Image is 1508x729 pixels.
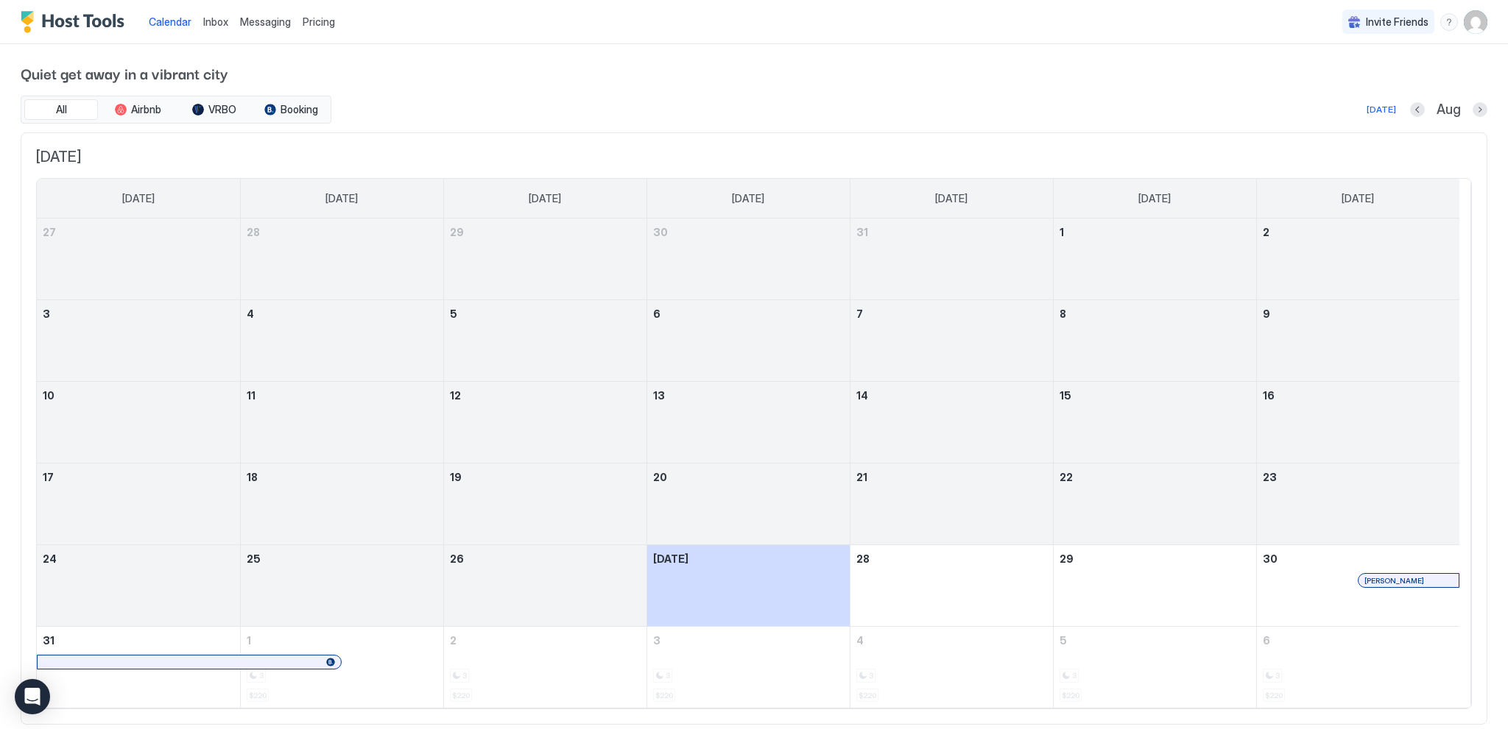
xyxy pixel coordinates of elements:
[850,300,1053,382] td: August 7, 2025
[21,11,131,33] a: Host Tools Logo
[1263,226,1269,238] span: 2
[1060,307,1066,320] span: 8
[240,463,443,545] td: August 18, 2025
[122,192,155,205] span: [DATE]
[856,307,863,320] span: 7
[850,218,1053,300] td: July 31, 2025
[1410,102,1425,117] button: Previous month
[444,463,646,491] a: August 19, 2025
[37,382,240,409] a: August 10, 2025
[1327,179,1389,218] a: Saturday
[732,192,764,205] span: [DATE]
[37,627,240,708] td: August 31, 2025
[1342,192,1374,205] span: [DATE]
[240,15,291,28] span: Messaging
[646,382,850,463] td: August 13, 2025
[43,226,56,238] span: 27
[247,634,251,647] span: 1
[450,471,462,483] span: 19
[281,103,318,116] span: Booking
[444,218,646,246] a: July 29, 2025
[856,634,864,647] span: 4
[1060,389,1071,402] span: 15
[850,463,1053,491] a: August 21, 2025
[647,545,850,572] a: August 27, 2025
[647,463,850,491] a: August 20, 2025
[1366,15,1428,29] span: Invite Friends
[37,218,240,300] td: July 27, 2025
[443,300,646,382] td: August 5, 2025
[1138,192,1171,205] span: [DATE]
[37,463,240,491] a: August 17, 2025
[443,463,646,545] td: August 19, 2025
[1263,471,1277,483] span: 23
[647,218,850,246] a: July 30, 2025
[856,552,870,565] span: 28
[1054,300,1256,327] a: August 8, 2025
[247,471,258,483] span: 18
[1257,300,1460,327] a: August 9, 2025
[850,218,1053,246] a: July 31, 2025
[1364,101,1398,118] button: [DATE]
[37,300,240,327] a: August 3, 2025
[37,382,240,463] td: August 10, 2025
[1053,300,1256,382] td: August 8, 2025
[1364,576,1424,586] span: [PERSON_NAME]
[856,471,867,483] span: 21
[240,382,443,463] td: August 11, 2025
[247,226,260,238] span: 28
[56,103,67,116] span: All
[1257,627,1460,654] a: September 6, 2025
[240,627,443,708] td: September 1, 2025
[850,463,1053,545] td: August 21, 2025
[850,627,1053,654] a: September 4, 2025
[43,634,54,647] span: 31
[647,300,850,327] a: August 6, 2025
[850,627,1053,708] td: September 4, 2025
[37,463,240,545] td: August 17, 2025
[450,389,461,402] span: 12
[450,226,464,238] span: 29
[1053,545,1256,627] td: August 29, 2025
[1263,389,1275,402] span: 16
[43,307,50,320] span: 3
[1054,463,1256,491] a: August 22, 2025
[653,634,660,647] span: 3
[254,99,328,120] button: Booking
[935,192,968,205] span: [DATE]
[208,103,236,116] span: VRBO
[24,99,98,120] button: All
[1473,102,1487,117] button: Next month
[1256,627,1459,708] td: September 6, 2025
[1053,218,1256,300] td: August 1, 2025
[37,300,240,382] td: August 3, 2025
[646,463,850,545] td: August 20, 2025
[850,300,1053,327] a: August 7, 2025
[247,389,256,402] span: 11
[514,179,576,218] a: Tuesday
[646,627,850,708] td: September 3, 2025
[850,545,1053,627] td: August 28, 2025
[1054,627,1256,654] a: September 5, 2025
[450,552,464,565] span: 26
[850,545,1053,572] a: August 28, 2025
[646,545,850,627] td: August 27, 2025
[241,300,443,327] a: August 4, 2025
[1060,634,1067,647] span: 5
[37,545,240,627] td: August 24, 2025
[247,552,261,565] span: 25
[646,218,850,300] td: July 30, 2025
[1256,545,1459,627] td: August 30, 2025
[37,627,240,654] a: August 31, 2025
[203,15,228,28] span: Inbox
[1263,634,1270,647] span: 6
[241,463,443,491] a: August 18, 2025
[1257,545,1460,572] a: August 30, 2025
[43,389,54,402] span: 10
[1367,103,1396,116] div: [DATE]
[43,471,54,483] span: 17
[131,103,161,116] span: Airbnb
[240,545,443,627] td: August 25, 2025
[653,307,660,320] span: 6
